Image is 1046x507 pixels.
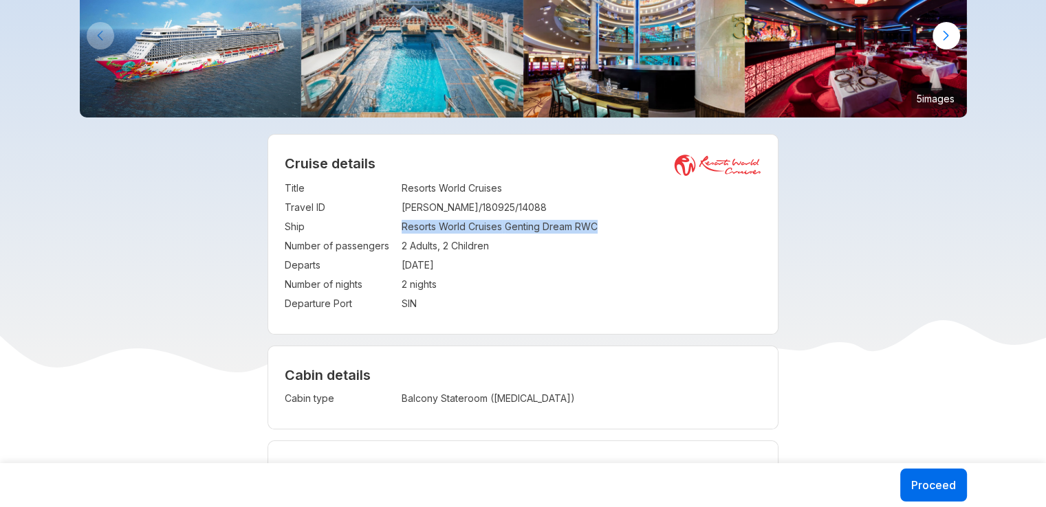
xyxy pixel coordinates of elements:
td: Balcony Stateroom ([MEDICAL_DATA]) [402,389,655,408]
td: Cabin type [285,389,395,408]
td: Departure Port [285,294,395,313]
td: [DATE] [402,256,761,275]
td: Number of passengers [285,236,395,256]
td: : [395,217,402,236]
td: : [395,256,402,275]
td: Ship [285,217,395,236]
td: 2 nights [402,275,761,294]
h4: Cabin details [285,367,761,383]
h2: Travelers details [285,462,761,478]
td: SIN [402,294,761,313]
td: Title [285,179,395,198]
td: : [395,179,402,198]
td: : [395,236,402,256]
h2: Cruise details [285,155,761,172]
td: 2 Adults, 2 Children [402,236,761,256]
td: Number of nights [285,275,395,294]
td: : [395,294,402,313]
button: Proceed [900,469,967,502]
td: : [395,389,402,408]
td: Travel ID [285,198,395,217]
small: 5 images [911,88,960,109]
td: : [395,198,402,217]
td: : [395,275,402,294]
td: [PERSON_NAME]/180925/14088 [402,198,761,217]
td: Resorts World Cruises Genting Dream RWC [402,217,761,236]
td: Departs [285,256,395,275]
td: Resorts World Cruises [402,179,761,198]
